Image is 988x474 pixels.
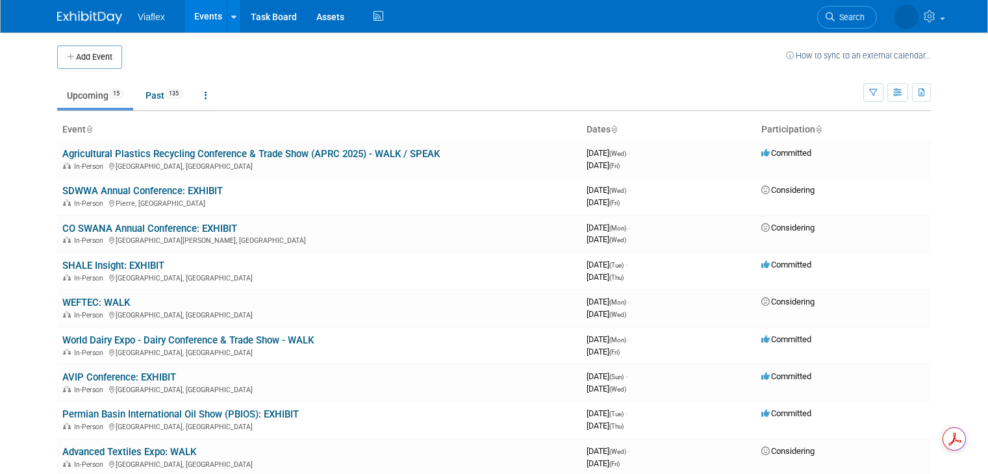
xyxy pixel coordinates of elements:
[86,124,92,134] a: Sort by Event Name
[581,119,756,141] th: Dates
[609,336,626,343] span: (Mon)
[628,148,630,158] span: -
[587,148,630,158] span: [DATE]
[894,5,918,29] img: Deb Johnson
[609,423,624,430] span: (Thu)
[587,234,626,244] span: [DATE]
[817,6,877,29] a: Search
[57,83,133,108] a: Upcoming15
[587,223,630,232] span: [DATE]
[74,423,107,431] span: In-Person
[609,199,620,206] span: (Fri)
[74,199,107,208] span: In-Person
[62,148,440,160] a: Agricultural Plastics Recycling Conference & Trade Show (APRC 2025) - WALK / SPEAK
[63,460,71,467] img: In-Person Event
[609,150,626,157] span: (Wed)
[62,160,576,171] div: [GEOGRAPHIC_DATA], [GEOGRAPHIC_DATA]
[761,446,815,456] span: Considering
[835,12,865,22] span: Search
[63,311,71,318] img: In-Person Event
[62,347,576,357] div: [GEOGRAPHIC_DATA], [GEOGRAPHIC_DATA]
[62,297,130,308] a: WEFTEC: WALK
[138,12,165,22] span: Viaflex
[587,334,630,344] span: [DATE]
[587,309,626,319] span: [DATE]
[74,236,107,245] span: In-Person
[62,371,176,383] a: AVIP Conference: EXHIBIT
[815,124,822,134] a: Sort by Participation Type
[609,311,626,318] span: (Wed)
[609,460,620,468] span: (Fri)
[109,89,123,99] span: 15
[74,274,107,282] span: In-Person
[761,185,815,195] span: Considering
[587,347,620,356] span: [DATE]
[165,89,183,99] span: 135
[587,458,620,468] span: [DATE]
[628,334,630,344] span: -
[57,11,122,24] img: ExhibitDay
[62,272,576,282] div: [GEOGRAPHIC_DATA], [GEOGRAPHIC_DATA]
[74,460,107,469] span: In-Person
[756,119,931,141] th: Participation
[609,299,626,306] span: (Mon)
[62,197,576,208] div: Pierre, [GEOGRAPHIC_DATA]
[136,83,192,108] a: Past135
[57,45,122,69] button: Add Event
[761,408,811,418] span: Committed
[63,274,71,281] img: In-Person Event
[587,384,626,393] span: [DATE]
[63,162,71,169] img: In-Person Event
[587,371,627,381] span: [DATE]
[74,386,107,394] span: In-Person
[626,260,627,269] span: -
[761,297,815,306] span: Considering
[63,236,71,243] img: In-Person Event
[587,421,624,430] span: [DATE]
[587,160,620,170] span: [DATE]
[63,423,71,429] img: In-Person Event
[609,274,624,281] span: (Thu)
[63,386,71,392] img: In-Person Event
[626,408,627,418] span: -
[609,349,620,356] span: (Fri)
[63,199,71,206] img: In-Person Event
[628,223,630,232] span: -
[786,51,931,60] a: How to sync to an external calendar...
[62,223,237,234] a: CO SWANA Annual Conference: EXHIBIT
[587,272,624,282] span: [DATE]
[57,119,581,141] th: Event
[62,234,576,245] div: [GEOGRAPHIC_DATA][PERSON_NAME], [GEOGRAPHIC_DATA]
[609,236,626,243] span: (Wed)
[609,386,626,393] span: (Wed)
[62,309,576,319] div: [GEOGRAPHIC_DATA], [GEOGRAPHIC_DATA]
[62,446,196,458] a: Advanced Textiles Expo: WALK
[587,297,630,306] span: [DATE]
[587,446,630,456] span: [DATE]
[62,408,299,420] a: Permian Basin International Oil Show (PBIOS): EXHIBIT
[74,162,107,171] span: In-Person
[761,148,811,158] span: Committed
[609,373,624,380] span: (Sun)
[611,124,617,134] a: Sort by Start Date
[628,446,630,456] span: -
[609,187,626,194] span: (Wed)
[587,260,627,269] span: [DATE]
[62,458,576,469] div: [GEOGRAPHIC_DATA], [GEOGRAPHIC_DATA]
[74,349,107,357] span: In-Person
[609,225,626,232] span: (Mon)
[62,421,576,431] div: [GEOGRAPHIC_DATA], [GEOGRAPHIC_DATA]
[609,410,624,418] span: (Tue)
[63,349,71,355] img: In-Person Event
[587,408,627,418] span: [DATE]
[626,371,627,381] span: -
[587,185,630,195] span: [DATE]
[609,262,624,269] span: (Tue)
[761,371,811,381] span: Committed
[62,260,164,271] a: SHALE Insight: EXHIBIT
[628,297,630,306] span: -
[761,260,811,269] span: Committed
[609,448,626,455] span: (Wed)
[609,162,620,169] span: (Fri)
[761,223,815,232] span: Considering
